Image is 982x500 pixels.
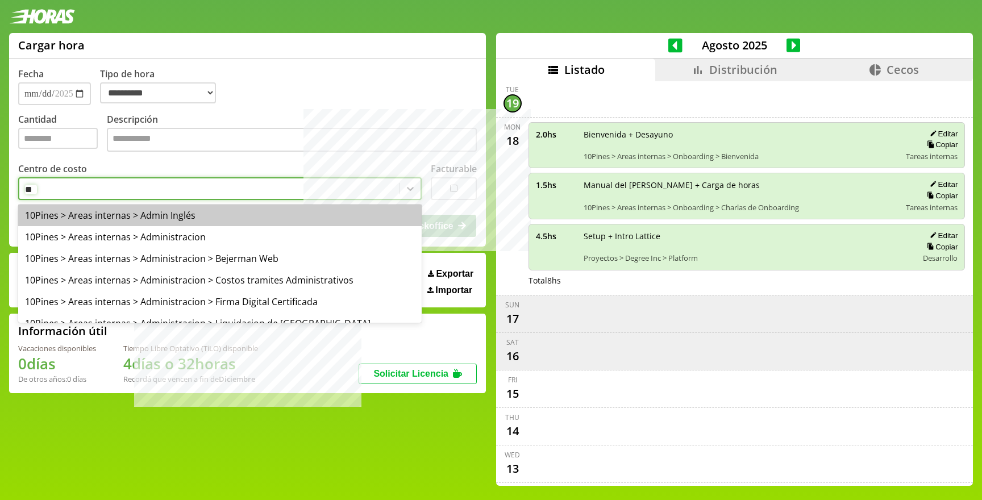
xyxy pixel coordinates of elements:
[18,343,96,353] div: Vacaciones disponibles
[359,364,477,384] button: Solicitar Licencia
[18,113,107,155] label: Cantidad
[504,422,522,440] div: 14
[584,180,898,190] span: Manual del [PERSON_NAME] + Carga de horas
[505,450,520,460] div: Wed
[100,82,216,103] select: Tipo de hora
[505,300,519,310] div: Sun
[923,242,958,252] button: Copiar
[9,9,75,24] img: logotipo
[584,231,910,241] span: Setup + Intro Lattice
[18,128,98,149] input: Cantidad
[536,129,576,140] span: 2.0 hs
[584,151,898,161] span: 10Pines > Areas internas > Onboarding > Bienvenida
[373,369,448,378] span: Solicitar Licencia
[505,413,519,422] div: Thu
[584,129,898,140] span: Bienvenida + Desayuno
[906,151,958,161] span: Tareas internas
[123,374,258,384] div: Recordá que vencen a fin de
[923,191,958,201] button: Copiar
[584,253,910,263] span: Proyectos > Degree Inc > Platform
[18,312,422,334] div: 10Pines > Areas internas > Administracion > Liquidacion de [GEOGRAPHIC_DATA]
[536,180,576,190] span: 1.5 hs
[887,62,919,77] span: Cecos
[584,202,898,213] span: 10Pines > Areas internas > Onboarding > Charlas de Onboarding
[926,180,958,189] button: Editar
[504,132,522,150] div: 18
[18,163,87,175] label: Centro de costo
[504,94,522,113] div: 19
[431,163,477,175] label: Facturable
[123,353,258,374] h1: 4 días o 32 horas
[504,385,522,403] div: 15
[504,122,521,132] div: Mon
[18,353,96,374] h1: 0 días
[18,226,422,248] div: 10Pines > Areas internas > Administracion
[506,338,519,347] div: Sat
[18,248,422,269] div: 10Pines > Areas internas > Administracion > Bejerman Web
[18,291,422,312] div: 10Pines > Areas internas > Administracion > Firma Digital Certificada
[683,37,787,53] span: Agosto 2025
[926,129,958,139] button: Editar
[923,253,958,263] span: Desarrollo
[435,285,472,295] span: Importar
[504,347,522,365] div: 16
[436,269,473,279] span: Exportar
[18,374,96,384] div: De otros años: 0 días
[529,275,966,286] div: Total 8 hs
[100,68,225,105] label: Tipo de hora
[18,68,44,80] label: Fecha
[425,268,477,280] button: Exportar
[923,140,958,149] button: Copiar
[709,62,777,77] span: Distribución
[564,62,605,77] span: Listado
[506,85,519,94] div: Tue
[18,323,107,339] h2: Información útil
[926,231,958,240] button: Editar
[508,375,517,385] div: Fri
[504,310,522,328] div: 17
[18,205,422,226] div: 10Pines > Areas internas > Admin Inglés
[906,202,958,213] span: Tareas internas
[18,37,85,53] h1: Cargar hora
[107,113,477,155] label: Descripción
[219,374,255,384] b: Diciembre
[18,269,422,291] div: 10Pines > Areas internas > Administracion > Costos tramites Administrativos
[107,128,477,152] textarea: Descripción
[496,81,973,484] div: scrollable content
[123,343,258,353] div: Tiempo Libre Optativo (TiLO) disponible
[536,231,576,241] span: 4.5 hs
[504,460,522,478] div: 13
